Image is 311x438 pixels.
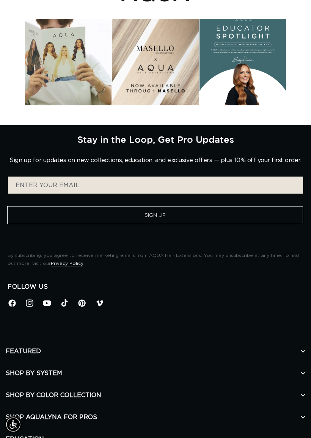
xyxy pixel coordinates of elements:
[7,206,303,225] button: Sign Up
[8,252,303,268] p: By subscribing, you agree to receive marketing emails from AQUA Hair Extensions. You may unsubscr...
[112,19,199,106] div: Instagram post opens in a popup
[9,157,301,164] p: Sign up for updates on new collections, education, and exclusive offers — plus 10% off your first...
[5,416,22,433] div: Accessibility Menu
[6,385,305,407] h2: SHOP BY COLOR COLLECTION
[51,261,83,266] a: Privacy Policy
[273,402,311,438] iframe: Chat Widget
[6,407,305,429] h2: SHOP AQUALYNA FOR PROS
[8,177,303,194] input: ENTER YOUR EMAIL
[199,19,286,106] div: Instagram post opens in a popup
[77,135,234,145] h2: Stay in the Loop, Get Pro Updates
[8,283,303,291] h2: Follow Us
[6,363,305,385] h2: SHOP BY SYSTEM
[25,19,112,106] div: Instagram post opens in a popup
[6,341,305,363] h2: FEATURED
